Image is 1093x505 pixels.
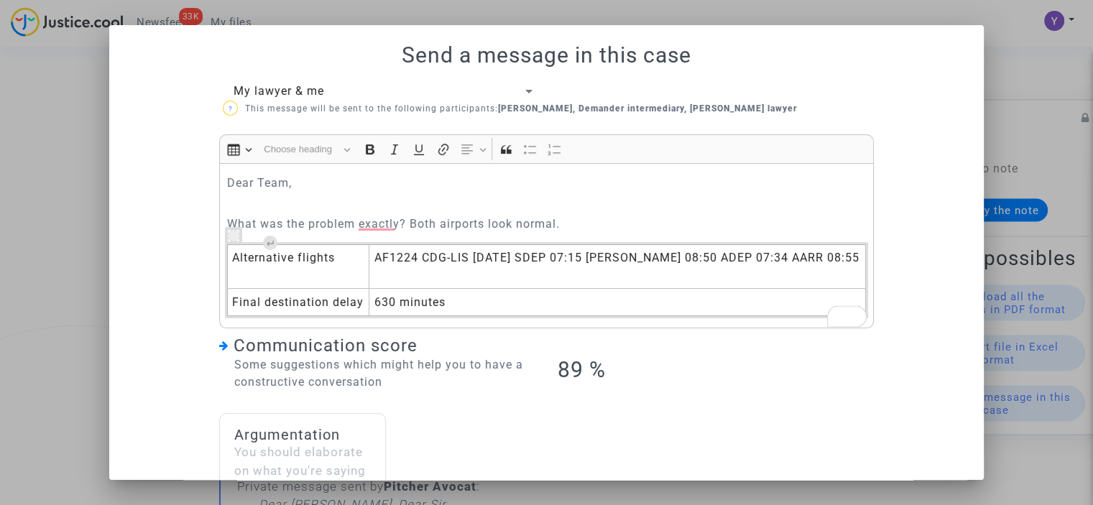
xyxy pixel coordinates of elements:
h4: Argumentation [234,426,371,443]
div: Some suggestions which might help you to have a constructive conversation [219,356,536,391]
p: What was the problem exactly? Both airports look normal. [227,215,867,233]
h1: Send a message in this case [126,42,967,68]
div: Rich Text Editor, main [219,163,874,328]
span: Alternative flights [232,249,335,267]
button: Choose heading [257,138,356,160]
p: This message will be sent to the following participants: [223,100,797,118]
span: 630 minutes [374,294,445,311]
span: My lawyer & me [234,84,324,98]
span: ? [228,105,232,113]
div: Editor toolbar [219,134,874,162]
span: Communication score [234,335,418,356]
h1: 89 % [557,357,874,383]
b: [PERSON_NAME], Demander intermediary, [PERSON_NAME] lawyer [498,103,797,113]
span: Choose heading [264,141,338,158]
span: AF1224 CDG-LIS [DATE] SDEP 07:15 [PERSON_NAME] 08:50 ADEP 07:34 AARR 08:55 [374,249,859,284]
div: Insert paragraph before block [263,236,277,250]
div: You should elaborate on what you're saying [234,443,371,480]
p: Dear Team, [227,174,867,192]
span: Final destination delay [232,294,364,311]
